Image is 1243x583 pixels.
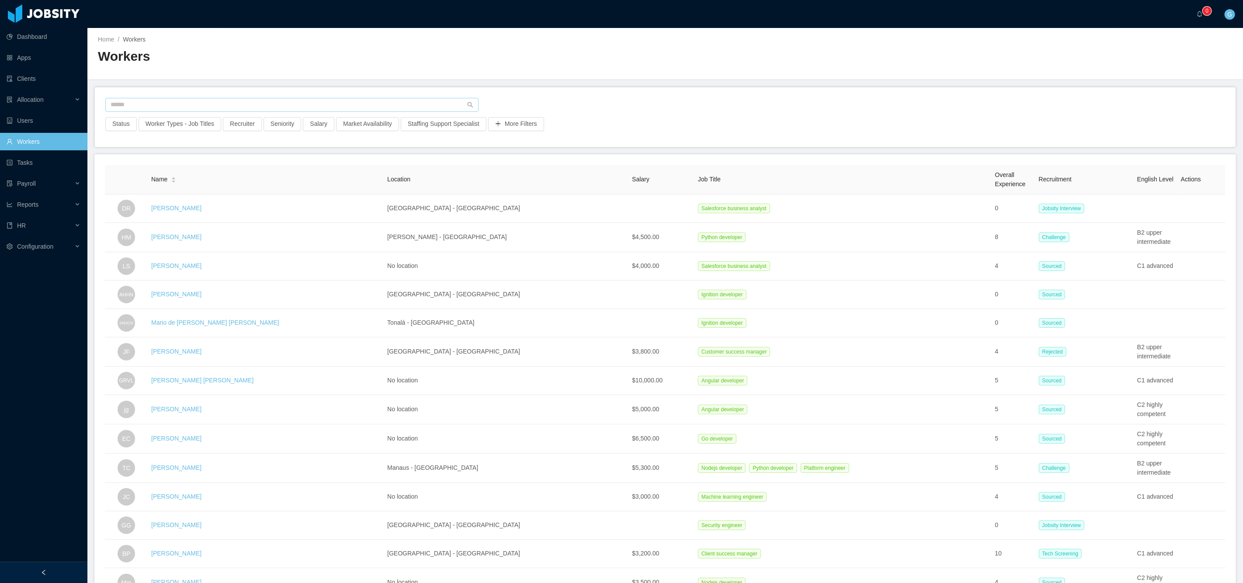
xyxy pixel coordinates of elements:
[1039,176,1072,183] span: Recruitment
[384,511,628,540] td: [GEOGRAPHIC_DATA] - [GEOGRAPHIC_DATA]
[992,337,1035,367] td: 4
[1134,395,1177,424] td: C2 highly competent
[98,48,665,66] h2: Workers
[1134,367,1177,395] td: C1 advanced
[1039,233,1069,242] span: Challenge
[1134,540,1177,568] td: C1 advanced
[401,117,486,131] button: Staffing Support Specialist
[1134,454,1177,483] td: B2 upper intermediate
[1039,262,1069,269] a: Sourced
[632,348,659,355] span: $3,800.00
[139,117,221,131] button: Worker Types - Job Titles
[124,401,129,418] span: jg
[698,261,770,271] span: Salesforce business analyst
[384,252,628,281] td: No location
[171,176,176,179] i: icon: caret-up
[749,463,797,473] span: Python developer
[632,377,663,384] span: $10,000.00
[7,201,13,208] i: icon: line-chart
[1039,376,1066,385] span: Sourced
[992,395,1035,424] td: 5
[7,70,80,87] a: icon: auditClients
[1039,348,1070,355] a: Rejected
[1039,492,1066,502] span: Sourced
[1134,424,1177,454] td: C2 highly competent
[123,36,146,43] span: Workers
[1039,261,1066,271] span: Sourced
[698,521,746,530] span: Security engineer
[992,511,1035,540] td: 0
[698,290,746,299] span: Ignition developer
[17,243,53,250] span: Configuration
[384,281,628,309] td: [GEOGRAPHIC_DATA] - [GEOGRAPHIC_DATA]
[122,229,131,246] span: HM
[7,243,13,250] i: icon: setting
[384,395,628,424] td: No location
[151,406,201,413] a: [PERSON_NAME]
[119,288,133,302] span: AHHN
[992,540,1035,568] td: 10
[488,117,544,131] button: icon: plusMore Filters
[1039,549,1082,559] span: Tech Screening
[1203,7,1212,15] sup: 0
[632,550,659,557] span: $3,200.00
[992,454,1035,483] td: 5
[467,102,473,108] i: icon: search
[698,434,736,444] span: Go developer
[122,517,131,534] span: GG
[7,49,80,66] a: icon: appstoreApps
[698,463,746,473] span: Nodejs developer
[98,36,114,43] a: Home
[384,194,628,223] td: [GEOGRAPHIC_DATA] - [GEOGRAPHIC_DATA]
[118,36,119,43] span: /
[1039,406,1069,413] a: Sourced
[698,405,747,414] span: Angular developer
[632,233,659,240] span: $4,500.00
[384,223,628,252] td: [PERSON_NAME] - [GEOGRAPHIC_DATA]
[1039,377,1069,384] a: Sourced
[1039,318,1066,328] span: Sourced
[223,117,262,131] button: Recruiter
[1039,464,1073,471] a: Challenge
[1134,483,1177,511] td: C1 advanced
[7,28,80,45] a: icon: pie-chartDashboard
[17,222,26,229] span: HR
[122,430,130,448] span: EC
[151,493,201,500] a: [PERSON_NAME]
[151,435,201,442] a: [PERSON_NAME]
[17,180,36,187] span: Payroll
[151,205,201,212] a: [PERSON_NAME]
[264,117,301,131] button: Seniority
[992,309,1035,337] td: 0
[1039,521,1085,530] span: Jobsity Interview
[123,343,130,361] span: JF
[151,464,201,471] a: [PERSON_NAME]
[1137,176,1174,183] span: English Level
[992,367,1035,395] td: 5
[698,204,770,213] span: Salesforce business analyst
[171,179,176,182] i: icon: caret-down
[1039,434,1066,444] span: Sourced
[105,117,137,131] button: Status
[992,281,1035,309] td: 0
[992,483,1035,511] td: 4
[632,176,649,183] span: Salary
[151,291,201,298] a: [PERSON_NAME]
[122,459,131,477] span: TC
[384,309,628,337] td: Tonalá - [GEOGRAPHIC_DATA]
[7,154,80,171] a: icon: profileTasks
[303,117,334,131] button: Salary
[17,96,44,103] span: Allocation
[632,406,659,413] span: $5,000.00
[1039,550,1086,557] a: Tech Screening
[384,454,628,483] td: Manaus - [GEOGRAPHIC_DATA]
[632,262,659,269] span: $4,000.00
[1134,223,1177,252] td: B2 upper intermediate
[995,171,1026,187] span: Overall Experience
[151,175,167,184] span: Name
[1039,291,1069,298] a: Sourced
[1197,11,1203,17] i: icon: bell
[698,549,761,559] span: Client success manager
[1039,290,1066,299] span: Sourced
[7,180,13,187] i: icon: file-protect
